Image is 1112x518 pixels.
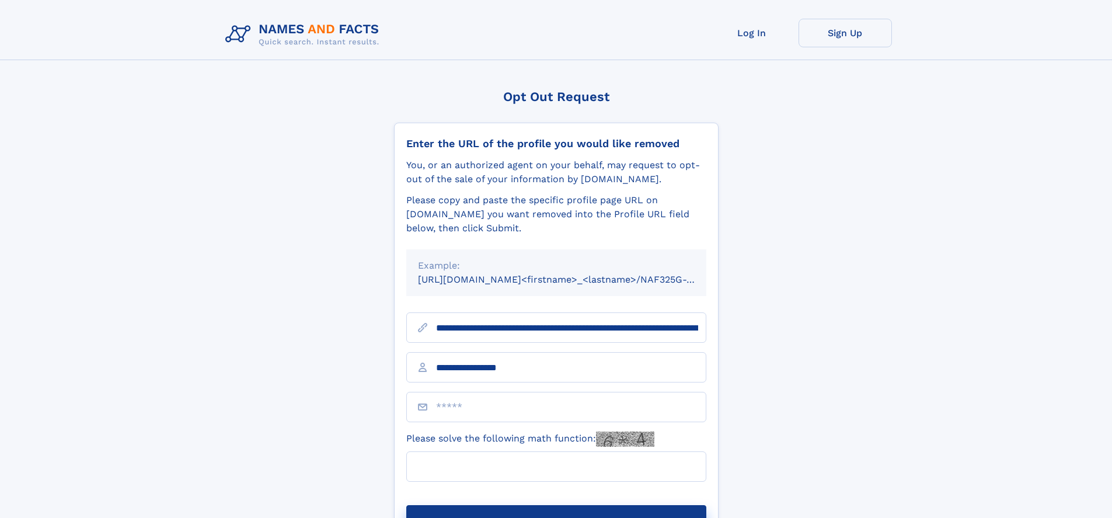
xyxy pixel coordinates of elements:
div: Please copy and paste the specific profile page URL on [DOMAIN_NAME] you want removed into the Pr... [406,193,706,235]
img: Logo Names and Facts [221,19,389,50]
label: Please solve the following math function: [406,432,654,447]
a: Log In [705,19,799,47]
div: Example: [418,259,695,273]
div: You, or an authorized agent on your behalf, may request to opt-out of the sale of your informatio... [406,158,706,186]
div: Opt Out Request [394,89,719,104]
a: Sign Up [799,19,892,47]
div: Enter the URL of the profile you would like removed [406,137,706,150]
small: [URL][DOMAIN_NAME]<firstname>_<lastname>/NAF325G-xxxxxxxx [418,274,728,285]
